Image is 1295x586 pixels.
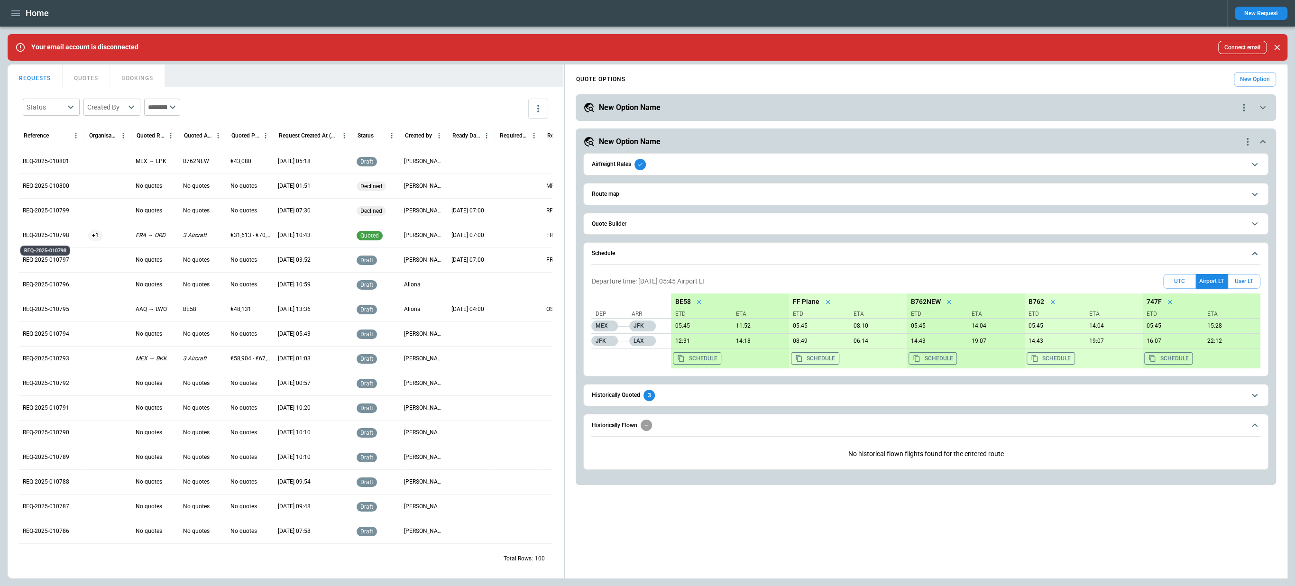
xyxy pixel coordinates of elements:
p: Aliona [404,281,421,289]
p: 08/07/25 [968,338,1025,345]
p: No quotes [183,207,210,215]
p: REQ-2025-010799 [23,207,69,215]
button: Copy the aircraft schedule to your clipboard [1144,352,1193,365]
p: REQ-2025-010795 [23,305,69,313]
p: 08/06/25 [1142,322,1199,330]
p: Ben Jeater [404,453,444,461]
p: REQ-2025-010787 [23,503,69,511]
p: 08/07/25 00:57 [278,379,311,387]
p: No quotes [230,182,257,190]
p: No quotes [230,256,257,264]
p: No quotes [230,330,257,338]
p: 08/06/25 [789,322,846,330]
div: Required Date & Time (UTC-05:00) [500,132,528,139]
div: dismiss [1270,37,1284,58]
p: REQ-2025-010801 [23,157,69,165]
button: Quoted Aircraft column menu [212,129,224,142]
p: 08/15/25 07:30 [278,207,311,215]
p: REQ-2025-010788 [23,478,69,486]
button: User LT [1228,274,1260,289]
p: Arr [631,310,664,318]
div: Ready Date & Time (UTC-05:00) [452,132,480,139]
span: draft [358,356,375,362]
p: REQ-2025-010786 [23,527,69,535]
button: Airfreight Rates [591,154,1260,175]
p: 06/10/25 07:00 [451,207,484,215]
p: B762NEW [183,157,209,165]
p: No quotes [136,429,162,437]
p: Myles Cummins [404,429,444,437]
p: Aliona [404,305,421,313]
p: 08/06/25 [850,322,907,330]
p: No quotes [230,503,257,511]
span: draft [358,306,375,313]
p: Ben Jeater [404,379,444,387]
p: ETD [1029,310,1082,318]
p: Simon [404,330,444,338]
p: Myles Cummins [404,527,444,535]
p: 08/06/25 10:10 [278,429,311,437]
p: No quotes [230,453,257,461]
h4: QUOTE OPTIONS [576,77,625,82]
p: 08/07/25 [1085,338,1142,345]
button: Close [1270,41,1284,54]
h6: Historically Flown [591,422,637,429]
p: AAQ → LWO [136,305,167,313]
p: Dep [595,310,628,318]
p: No quotes [183,281,210,289]
button: Schedule [591,243,1260,265]
p: 08/06/25 07:58 [278,527,311,535]
p: Simon [404,207,444,215]
p: REQ-2025-010800 [23,182,69,190]
div: Request Created At (UTC-05:00) [279,132,338,139]
p: 09/15/25 05:18 [278,157,311,165]
p: No quotes [230,527,257,535]
p: ETA [1085,310,1139,318]
p: Total Rows: [503,555,533,563]
p: Myles Cummins [404,231,444,239]
p: No quotes [136,182,162,190]
p: FRA → ORD [136,231,165,239]
h6: Airfreight Rates [591,161,631,167]
h1: Home [26,8,49,19]
span: quoted [358,232,381,239]
p: ETA [1203,310,1256,318]
button: Historically Quoted3 [591,385,1260,406]
button: Connect email [1218,41,1267,54]
div: quote-option-actions [1238,102,1249,113]
p: 08/06/25 10:10 [278,453,311,461]
button: New Option Namequote-option-actions [583,102,1268,113]
p: REQ-2025-010792 [23,379,69,387]
p: B762NEW [910,298,940,306]
button: Ready Date & Time (UTC-05:00) column menu [480,129,493,142]
span: draft [358,380,375,387]
h6: Schedule [591,250,615,256]
p: 08/06/25 [732,322,789,330]
p: Ben Jeater [404,503,444,511]
p: No quotes [136,453,162,461]
button: Copy the aircraft schedule to your clipboard [1027,352,1075,365]
h6: Quote Builder [591,221,626,227]
p: No quotes [183,527,210,535]
p: 08/06/25 10:20 [278,404,311,412]
p: No quotes [230,379,257,387]
p: No quotes [136,478,162,486]
p: No quotes [230,404,257,412]
h5: New Option Name [598,137,660,147]
p: Taj Singh [404,157,444,165]
p: JFK [629,320,656,331]
button: New Option Namequote-option-actions [583,136,1268,147]
div: jhj [357,206,386,216]
span: draft [358,454,375,461]
p: 08/06/25 [968,322,1025,330]
div: scrollable content [564,68,1287,489]
p: 08/06/25 [907,338,964,345]
div: Status [358,132,374,139]
p: 09/01/25 07:00 [451,231,484,239]
p: ETA [850,310,903,318]
div: Quoted Aircraft [184,132,212,139]
div: Quoted Price [231,132,259,139]
button: UTC [1163,274,1196,289]
p: 08/06/25 [907,322,964,330]
button: Historically Flown [591,414,1260,436]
